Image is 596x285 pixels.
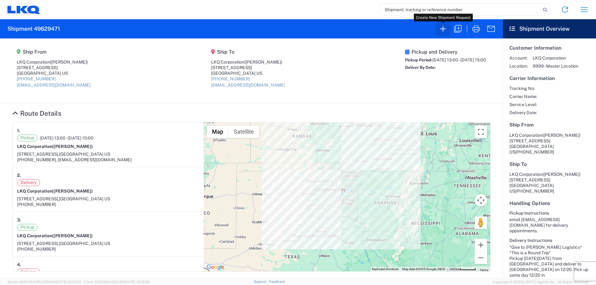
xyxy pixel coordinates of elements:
[509,211,589,216] h6: Pickup Instructions
[515,149,554,154] span: [PHONE_NUMBER]
[17,59,91,65] div: LKQ Corporation
[17,157,199,163] div: [PHONE_NUMBER], [EMAIL_ADDRESS][DOMAIN_NAME]
[211,76,250,81] a: [PHONE_NUMBER]
[402,267,445,271] span: Map data ©2025 Google, INEGI
[449,267,460,271] span: 100 km
[405,49,486,55] h5: Pickup and Delivery
[211,70,285,76] div: [GEOGRAPHIC_DATA] US
[447,267,478,271] button: Map Scale: 100 km per 48 pixels
[207,126,228,138] button: Show street map
[533,55,578,61] span: LKQ Corporation
[509,63,528,69] span: Location:
[7,25,60,33] h2: Shipment 49629471
[211,65,285,70] div: [STREET_ADDRESS]
[17,196,59,201] span: [STREET_ADDRESS],
[509,172,580,182] span: LKQ Corporation [STREET_ADDRESS]
[17,179,40,186] span: Delivery
[509,133,543,138] span: LKQ Corporation
[503,19,596,38] header: Shipment Overview
[17,216,21,224] strong: 3.
[84,280,150,284] span: Client: 2025.16.0-1592391
[17,224,38,231] span: Pickup
[372,267,399,271] button: Keyboard shortcuts
[509,138,550,143] span: [STREET_ADDRESS]
[509,217,589,234] div: email [EMAIL_ADDRESS][DOMAIN_NAME] for delivery appointments.
[17,233,93,238] strong: LKQ Corporation
[475,216,487,229] button: Drag Pegman onto the map to open Street View
[543,172,580,177] span: ([PERSON_NAME])
[59,152,110,157] span: [GEOGRAPHIC_DATA] US
[475,252,487,264] button: Zoom out
[17,261,21,269] strong: 4.
[124,280,150,284] span: [DATE] 12:25:34
[17,202,199,207] div: [PHONE_NUMBER]
[17,152,59,157] span: [STREET_ADDRESS],
[509,161,589,167] h5: Ship To
[12,109,61,117] a: Hide Details
[493,279,589,285] span: Copyright © [DATE]-[DATE] Agistix Inc., All Rights Reserved
[52,189,93,194] span: ([PERSON_NAME])
[475,194,487,207] button: Map camera controls
[17,70,91,76] div: [GEOGRAPHIC_DATA] US
[480,268,488,272] a: Terms
[52,144,93,149] span: ([PERSON_NAME])
[509,122,589,128] h5: Ship From
[432,57,486,62] span: [DATE] 13:00 - [DATE] 15:00
[509,94,537,99] span: Carrier Name:
[509,55,528,61] span: Account:
[405,58,432,62] span: Pickup Period:
[254,280,269,283] a: Support
[244,60,282,65] span: ([PERSON_NAME])
[205,263,226,271] a: Open this area in Google Maps (opens a new window)
[509,171,589,194] address: [GEOGRAPHIC_DATA] US
[533,63,578,69] span: 9999 - Master Location
[17,76,56,81] a: [PHONE_NUMBER]
[17,144,93,149] strong: LKQ Corporation
[509,132,589,155] address: [GEOGRAPHIC_DATA] US
[52,233,93,238] span: ([PERSON_NAME])
[475,126,487,138] button: Toggle fullscreen view
[543,133,580,138] span: ([PERSON_NAME])
[228,126,259,138] button: Show satellite imagery
[205,263,226,271] img: Google
[211,82,285,87] a: [EMAIL_ADDRESS][DOMAIN_NAME]
[17,82,91,87] a: [EMAIL_ADDRESS][DOMAIN_NAME]
[59,196,110,201] span: [GEOGRAPHIC_DATA] US
[17,189,93,194] strong: LKQ Corporation
[17,49,91,55] h5: Ship From
[17,171,21,179] strong: 2.
[211,59,285,65] div: LKQ Corporation
[17,269,40,275] span: Delivery
[17,65,91,70] div: [STREET_ADDRESS]
[509,238,589,243] h6: Delivery Instructions
[509,110,537,115] span: Delivery Date:
[509,86,537,91] span: Tracking No:
[475,239,487,251] button: Zoom in
[509,75,589,81] h5: Carrier Information
[211,49,285,55] h5: Ship To
[509,200,589,206] h5: Handling Options
[56,280,81,284] span: [DATE] 12:29:29
[7,280,81,284] span: Server: 2025.16.0-1ffcc23b9e2
[17,241,59,246] span: [STREET_ADDRESS],
[509,102,537,107] span: Service Level:
[515,189,554,194] span: [PHONE_NUMBER]
[40,135,93,141] span: [DATE] 13:00 - [DATE] 15:00
[50,60,88,65] span: ([PERSON_NAME])
[17,246,199,252] div: [PHONE_NUMBER]
[17,135,38,141] span: Pickup
[269,280,285,283] a: Feedback
[17,127,20,135] strong: 1.
[59,241,110,246] span: [GEOGRAPHIC_DATA] US
[405,65,436,70] span: Deliver By Date:
[380,4,541,16] input: Shipment, tracking or reference number
[509,45,589,51] h5: Customer Information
